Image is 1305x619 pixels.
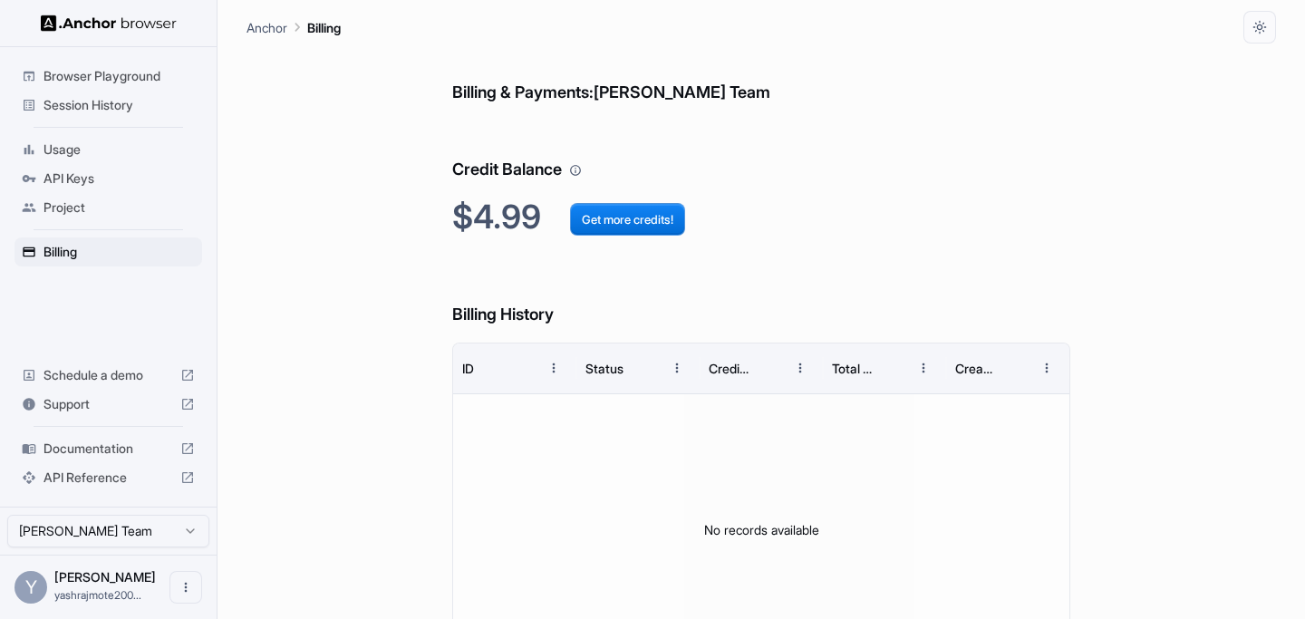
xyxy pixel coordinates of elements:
[569,164,582,177] svg: Your credit balance will be consumed as you use the API. Visit the usage page to view a breakdown...
[14,390,202,419] div: Support
[452,44,1070,106] h6: Billing & Payments: [PERSON_NAME] Team
[1030,352,1063,384] button: Menu
[14,91,202,120] div: Session History
[54,588,141,602] span: yashrajmote2001@gmail.com
[54,569,156,585] span: Yashraj Mote
[832,361,873,376] div: Total Cost
[43,67,195,85] span: Browser Playground
[246,17,341,37] nav: breadcrumb
[751,352,784,384] button: Sort
[246,18,287,37] p: Anchor
[43,140,195,159] span: Usage
[43,469,173,487] span: API Reference
[452,198,1070,237] h2: $4.99
[14,62,202,91] div: Browser Playground
[661,352,693,384] button: Menu
[43,395,173,413] span: Support
[570,203,685,236] button: Get more credits!
[784,352,817,384] button: Menu
[14,434,202,463] div: Documentation
[998,352,1030,384] button: Sort
[14,237,202,266] div: Billing
[709,361,749,376] div: Credits
[14,361,202,390] div: Schedule a demo
[43,198,195,217] span: Project
[955,361,996,376] div: Created
[14,164,202,193] div: API Keys
[14,135,202,164] div: Usage
[628,352,661,384] button: Sort
[307,18,341,37] p: Billing
[14,193,202,222] div: Project
[43,243,195,261] span: Billing
[14,571,47,604] div: Y
[875,352,907,384] button: Sort
[43,169,195,188] span: API Keys
[462,361,474,376] div: ID
[907,352,940,384] button: Menu
[14,463,202,492] div: API Reference
[585,361,623,376] div: Status
[43,440,173,458] span: Documentation
[505,352,537,384] button: Sort
[452,121,1070,183] h6: Credit Balance
[41,15,177,32] img: Anchor Logo
[43,96,195,114] span: Session History
[537,352,570,384] button: Menu
[169,571,202,604] button: Open menu
[452,266,1070,328] h6: Billing History
[43,366,173,384] span: Schedule a demo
